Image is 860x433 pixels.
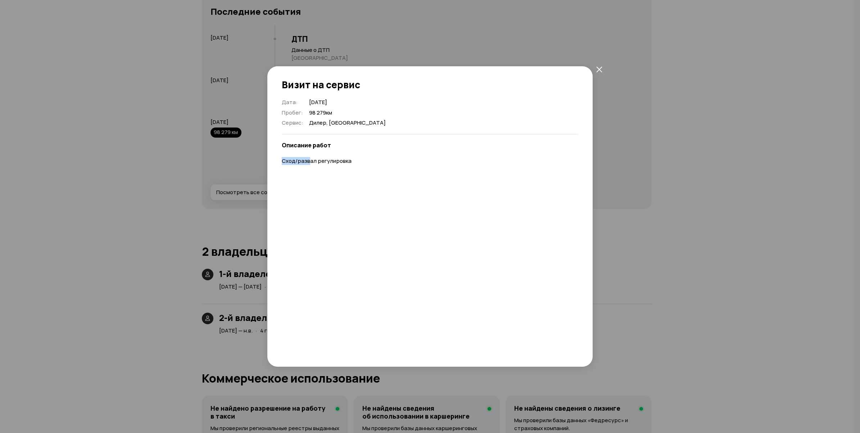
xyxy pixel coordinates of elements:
span: Сервис : [282,119,303,126]
span: [DATE] [309,99,386,106]
span: Пробег : [282,109,303,116]
span: 98 279 км [309,109,386,117]
h2: Визит на сервис [282,79,578,90]
h5: Описание работ [282,142,578,149]
span: Дата : [282,98,298,106]
p: Сход/развал регулировка [282,157,578,165]
span: Дилер, [GEOGRAPHIC_DATA] [309,119,386,127]
button: закрыть [593,63,606,76]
